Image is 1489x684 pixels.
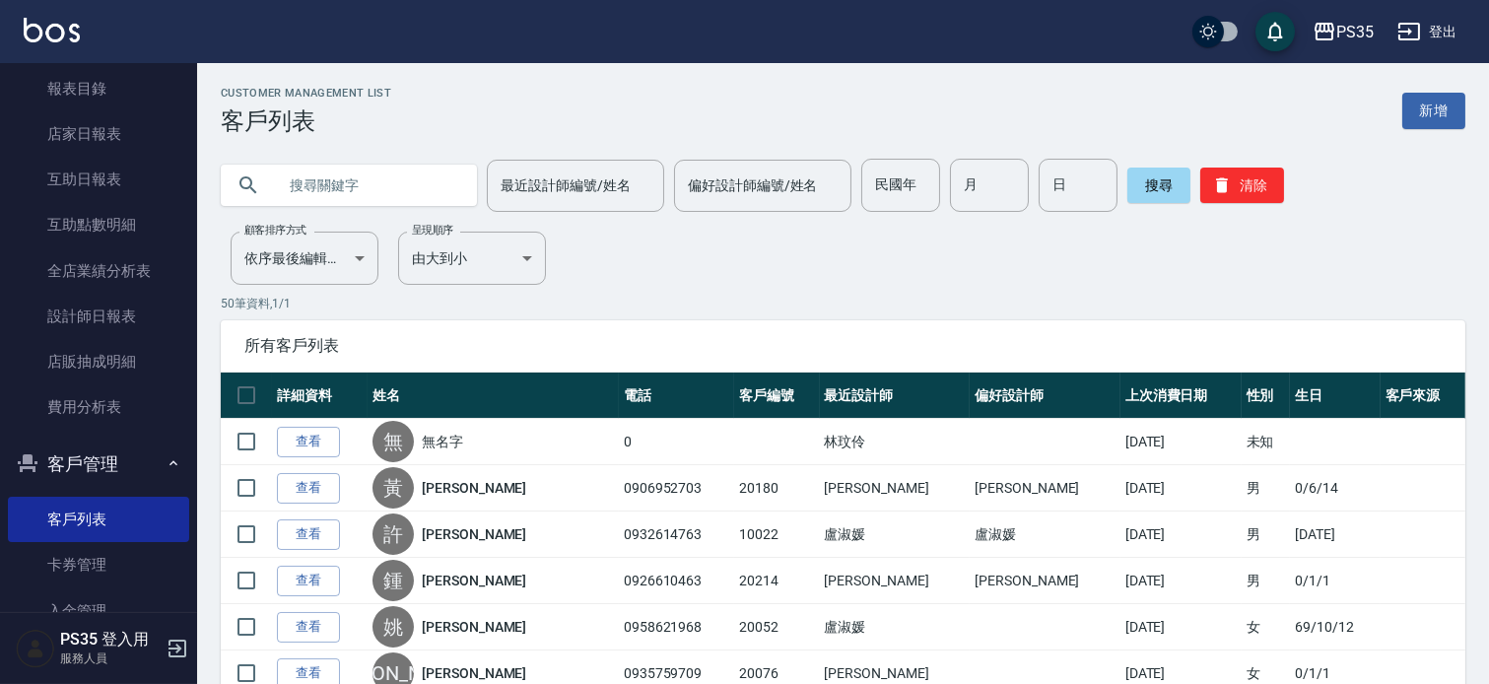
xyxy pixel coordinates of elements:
[1242,373,1291,419] th: 性別
[8,439,189,490] button: 客戶管理
[8,157,189,202] a: 互助日報表
[372,513,414,555] div: 許
[8,588,189,634] a: 入金管理
[1120,373,1242,419] th: 上次消費日期
[734,558,819,604] td: 20214
[221,87,391,100] h2: Customer Management List
[1120,419,1242,465] td: [DATE]
[1381,373,1465,419] th: 客戶來源
[619,465,734,512] td: 0906952703
[1242,465,1291,512] td: 男
[244,336,1442,356] span: 所有客戶列表
[60,630,161,650] h5: PS35 登入用
[1336,20,1374,44] div: PS35
[970,373,1120,419] th: 偏好設計師
[820,558,971,604] td: [PERSON_NAME]
[1120,558,1242,604] td: [DATE]
[820,419,971,465] td: 林玟伶
[970,512,1120,558] td: 盧淑媛
[734,604,819,650] td: 20052
[1242,604,1291,650] td: 女
[398,232,546,285] div: 由大到小
[1402,93,1465,129] a: 新增
[1242,512,1291,558] td: 男
[619,419,734,465] td: 0
[277,519,340,550] a: 查看
[1290,558,1380,604] td: 0/1/1
[272,373,368,419] th: 詳細資料
[619,604,734,650] td: 0958621968
[244,223,306,238] label: 顧客排序方式
[231,232,378,285] div: 依序最後編輯時間
[221,107,391,135] h3: 客戶列表
[412,223,453,238] label: 呈現順序
[820,512,971,558] td: 盧淑媛
[734,512,819,558] td: 10022
[276,159,461,212] input: 搜尋關鍵字
[1290,465,1380,512] td: 0/6/14
[1242,419,1291,465] td: 未知
[16,629,55,668] img: Person
[1242,558,1291,604] td: 男
[734,373,819,419] th: 客戶編號
[8,339,189,384] a: 店販抽成明細
[277,427,340,457] a: 查看
[1127,168,1190,203] button: 搜尋
[422,571,526,590] a: [PERSON_NAME]
[1389,14,1465,50] button: 登出
[372,560,414,601] div: 鍾
[1290,604,1380,650] td: 69/10/12
[820,604,971,650] td: 盧淑媛
[24,18,80,42] img: Logo
[1290,512,1380,558] td: [DATE]
[277,612,340,643] a: 查看
[8,248,189,294] a: 全店業績分析表
[970,465,1120,512] td: [PERSON_NAME]
[277,566,340,596] a: 查看
[820,373,971,419] th: 最近設計師
[422,663,526,683] a: [PERSON_NAME]
[372,421,414,462] div: 無
[277,473,340,504] a: 查看
[8,66,189,111] a: 報表目錄
[1290,373,1380,419] th: 生日
[8,111,189,157] a: 店家日報表
[372,606,414,648] div: 姚
[1200,168,1284,203] button: 清除
[221,295,1465,312] p: 50 筆資料, 1 / 1
[60,650,161,667] p: 服務人員
[8,294,189,339] a: 設計師日報表
[1255,12,1295,51] button: save
[1120,512,1242,558] td: [DATE]
[422,432,463,451] a: 無名字
[1305,12,1382,52] button: PS35
[1120,465,1242,512] td: [DATE]
[820,465,971,512] td: [PERSON_NAME]
[422,478,526,498] a: [PERSON_NAME]
[619,512,734,558] td: 0932614763
[8,497,189,542] a: 客戶列表
[1120,604,1242,650] td: [DATE]
[368,373,619,419] th: 姓名
[8,384,189,430] a: 費用分析表
[422,617,526,637] a: [PERSON_NAME]
[970,558,1120,604] td: [PERSON_NAME]
[8,542,189,587] a: 卡券管理
[422,524,526,544] a: [PERSON_NAME]
[372,467,414,509] div: 黃
[619,558,734,604] td: 0926610463
[734,465,819,512] td: 20180
[619,373,734,419] th: 電話
[8,202,189,247] a: 互助點數明細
